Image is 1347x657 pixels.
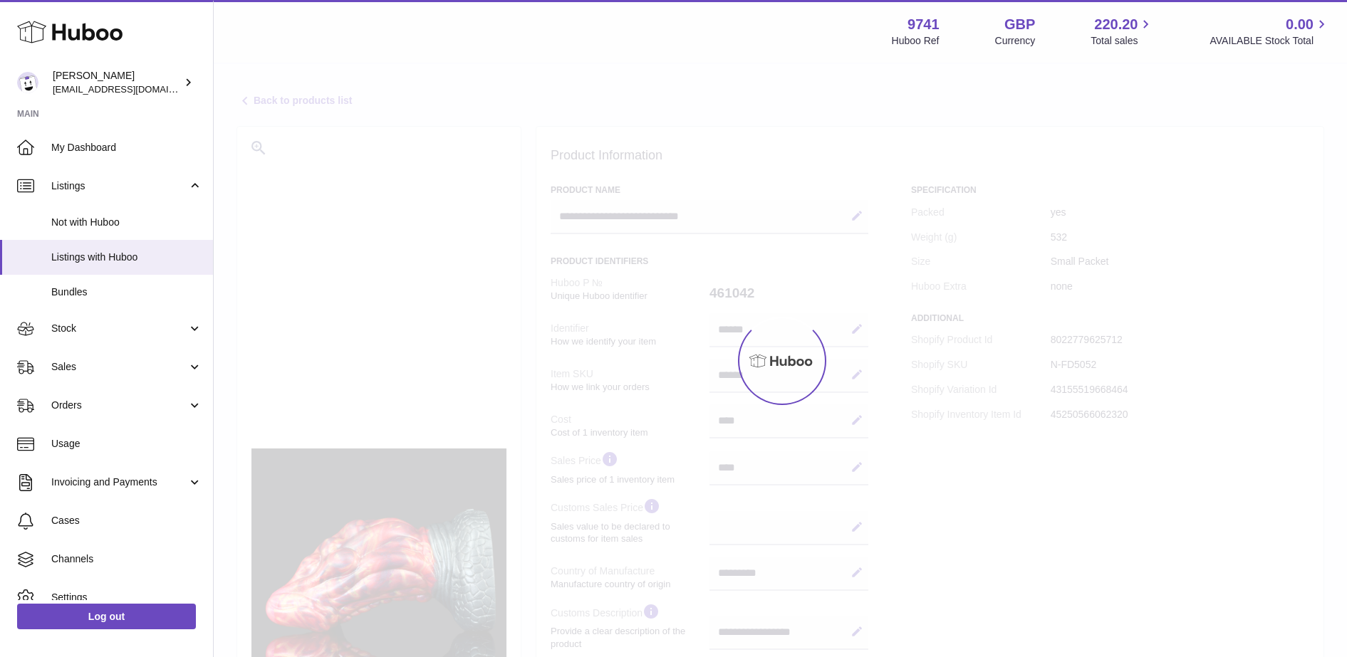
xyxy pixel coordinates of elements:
[1091,34,1154,48] span: Total sales
[17,604,196,629] a: Log out
[1210,34,1330,48] span: AVAILABLE Stock Total
[51,591,202,604] span: Settings
[51,251,202,264] span: Listings with Huboo
[51,475,187,489] span: Invoicing and Payments
[51,322,187,335] span: Stock
[907,15,940,34] strong: 9741
[53,69,181,96] div: [PERSON_NAME]
[51,141,202,154] span: My Dashboard
[1091,15,1154,48] a: 220.20 Total sales
[892,34,940,48] div: Huboo Ref
[51,437,202,451] span: Usage
[995,34,1036,48] div: Currency
[51,360,187,374] span: Sales
[51,285,202,299] span: Bundles
[51,216,202,229] span: Not with Huboo
[51,399,187,412] span: Orders
[1286,15,1314,34] span: 0.00
[1004,15,1035,34] strong: GBP
[53,83,209,95] span: [EMAIL_ADDRESS][DOMAIN_NAME]
[1210,15,1330,48] a: 0.00 AVAILABLE Stock Total
[1094,15,1138,34] span: 220.20
[51,552,202,566] span: Channels
[51,514,202,527] span: Cases
[17,72,38,93] img: internalAdmin-9741@internal.huboo.com
[51,179,187,193] span: Listings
